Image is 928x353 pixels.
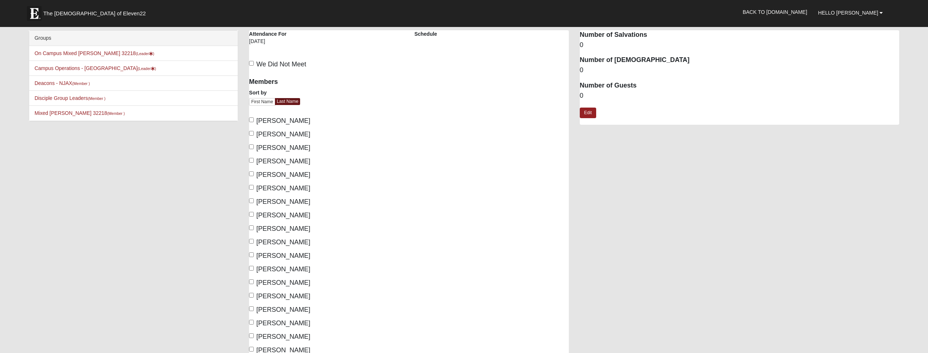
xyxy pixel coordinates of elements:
[249,78,403,86] h4: Members
[249,89,267,96] label: Sort by
[580,91,900,101] dd: 0
[256,212,310,219] span: [PERSON_NAME]
[580,40,900,50] dd: 0
[249,144,254,149] input: [PERSON_NAME]
[256,333,310,340] span: [PERSON_NAME]
[249,98,275,106] a: First Name
[256,185,310,192] span: [PERSON_NAME]
[256,238,310,246] span: [PERSON_NAME]
[256,265,310,273] span: [PERSON_NAME]
[256,292,310,300] span: [PERSON_NAME]
[249,306,254,311] input: [PERSON_NAME]
[813,4,889,22] a: Hello [PERSON_NAME]
[249,212,254,217] input: [PERSON_NAME]
[275,98,300,105] a: Last Name
[414,30,437,38] label: Schedule
[35,110,125,116] a: Mixed [PERSON_NAME] 32218(Member )
[580,55,900,65] dt: Number of [DEMOGRAPHIC_DATA]
[59,344,108,351] span: ViewState Size: 21 KB
[27,6,42,21] img: Eleven22 logo
[136,51,154,56] small: (Leader )
[35,50,154,56] a: On Campus Mixed [PERSON_NAME] 32218(Leader)
[249,171,254,176] input: [PERSON_NAME]
[137,66,156,71] small: (Leader )
[818,10,878,16] span: Hello [PERSON_NAME]
[249,131,254,136] input: [PERSON_NAME]
[256,117,310,124] span: [PERSON_NAME]
[256,252,310,259] span: [PERSON_NAME]
[580,108,596,118] a: Edit
[256,198,310,205] span: [PERSON_NAME]
[256,61,306,68] span: We Did Not Meet
[249,252,254,257] input: [PERSON_NAME]
[113,344,156,351] span: HTML Size: 116 KB
[256,319,310,327] span: [PERSON_NAME]
[35,95,106,101] a: Disciple Group Leaders(Member )
[249,320,254,325] input: [PERSON_NAME]
[580,30,900,40] dt: Number of Salvations
[72,81,90,86] small: (Member )
[249,225,254,230] input: [PERSON_NAME]
[43,10,146,17] span: The [DEMOGRAPHIC_DATA] of Eleven22
[737,3,813,21] a: Back to [DOMAIN_NAME]
[35,80,90,86] a: Deacons - NJAX(Member )
[249,239,254,244] input: [PERSON_NAME]
[107,111,125,116] small: (Member )
[249,293,254,298] input: [PERSON_NAME]
[249,30,287,38] label: Attendance For
[7,345,52,350] a: Page Load Time: 0.34s
[35,65,156,71] a: Campus Operations - [GEOGRAPHIC_DATA](Leader)
[580,81,900,90] dt: Number of Guests
[249,333,254,338] input: [PERSON_NAME]
[256,225,310,232] span: [PERSON_NAME]
[256,279,310,286] span: [PERSON_NAME]
[23,3,169,21] a: The [DEMOGRAPHIC_DATA] of Eleven22
[256,144,310,151] span: [PERSON_NAME]
[249,61,254,66] input: We Did Not Meet
[249,198,254,203] input: [PERSON_NAME]
[249,117,254,122] input: [PERSON_NAME]
[910,340,923,351] a: Page Properties (Alt+P)
[249,266,254,271] input: [PERSON_NAME]
[249,185,254,190] input: [PERSON_NAME]
[249,279,254,284] input: [PERSON_NAME]
[88,96,105,101] small: (Member )
[161,343,165,351] a: Web cache enabled
[249,38,321,50] div: [DATE]
[256,131,310,138] span: [PERSON_NAME]
[29,31,238,46] div: Groups
[249,158,254,163] input: [PERSON_NAME]
[256,158,310,165] span: [PERSON_NAME]
[580,66,900,75] dd: 0
[256,171,310,178] span: [PERSON_NAME]
[256,306,310,313] span: [PERSON_NAME]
